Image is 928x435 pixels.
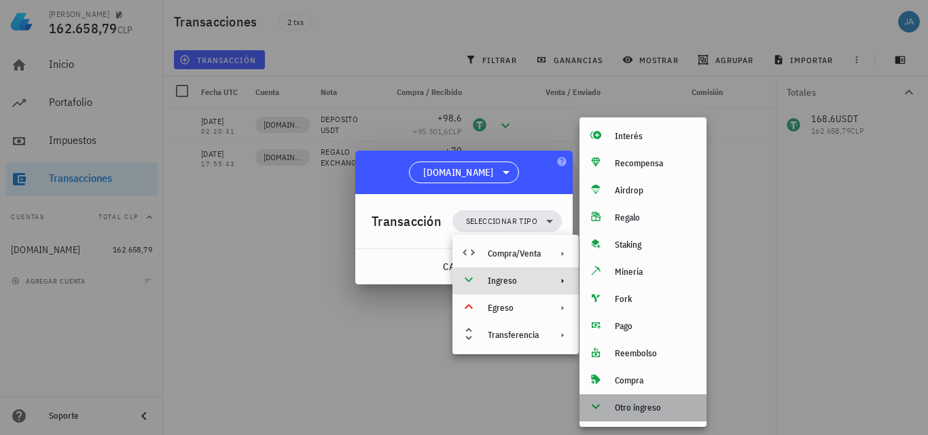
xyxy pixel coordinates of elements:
[452,240,579,267] div: Compra/Venta
[452,295,579,322] div: Egreso
[615,158,696,169] div: Recompensa
[615,321,696,332] div: Pago
[615,240,696,250] div: Staking
[615,185,696,196] div: Airdrop
[488,248,541,259] div: Compra/Venta
[488,330,541,341] div: Transferencia
[488,276,541,286] div: Ingreso
[615,402,696,413] div: Otro ingreso
[452,322,579,349] div: Transferencia
[437,254,499,279] button: cancelar
[615,131,696,142] div: Interés
[615,294,696,305] div: Fork
[615,348,696,359] div: Reembolso
[615,375,696,386] div: Compra
[423,166,493,179] span: [DOMAIN_NAME]
[488,303,541,314] div: Egreso
[452,267,579,295] div: Ingreso
[466,214,537,228] span: Seleccionar tipo
[615,267,696,278] div: Minería
[615,212,696,223] div: Regalo
[442,261,493,273] span: cancelar
[372,210,442,232] div: Transacción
